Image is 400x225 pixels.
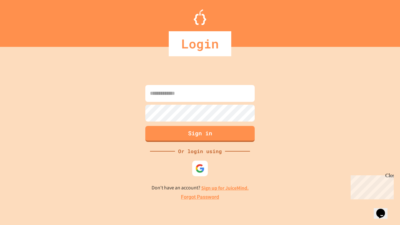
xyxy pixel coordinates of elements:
img: Logo.svg [194,9,206,25]
img: google-icon.svg [195,164,205,173]
button: Sign in [145,126,255,142]
p: Don't have an account? [152,184,249,192]
div: Or login using [175,147,225,155]
iframe: chat widget [348,173,394,199]
a: Sign up for JuiceMind. [201,185,249,191]
div: Chat with us now!Close [2,2,43,40]
iframe: chat widget [374,200,394,219]
div: Login [169,31,231,56]
a: Forgot Password [181,193,219,201]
